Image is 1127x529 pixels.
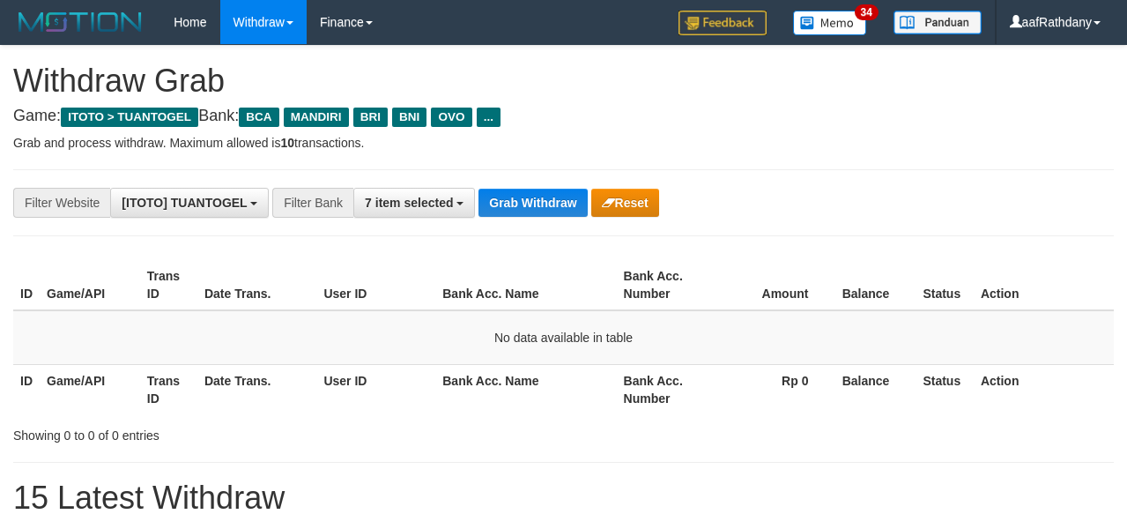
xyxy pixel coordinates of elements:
span: BRI [353,108,388,127]
span: ITOTO > TUANTOGEL [61,108,198,127]
h4: Game: Bank: [13,108,1114,125]
img: MOTION_logo.png [13,9,147,35]
div: Showing 0 to 0 of 0 entries [13,420,456,444]
th: Amount [716,260,835,310]
th: Date Trans. [197,260,317,310]
th: Bank Acc. Number [617,260,716,310]
th: Game/API [40,260,140,310]
h1: Withdraw Grab [13,63,1114,99]
button: 7 item selected [353,188,475,218]
h1: 15 Latest Withdraw [13,481,1114,516]
th: Game/API [40,364,140,414]
td: No data available in table [13,310,1114,365]
p: Grab and process withdraw. Maximum allowed is transactions. [13,134,1114,152]
th: Trans ID [140,260,197,310]
th: Bank Acc. Name [435,260,616,310]
th: Date Trans. [197,364,317,414]
th: Rp 0 [716,364,835,414]
button: Grab Withdraw [478,189,587,217]
th: Bank Acc. Number [617,364,716,414]
th: Balance [834,364,916,414]
th: Status [916,364,974,414]
button: Reset [591,189,659,217]
th: User ID [316,364,435,414]
span: [ITOTO] TUANTOGEL [122,196,247,210]
img: panduan.png [893,11,982,34]
th: Balance [834,260,916,310]
img: Feedback.jpg [678,11,767,35]
th: Status [916,260,974,310]
span: ... [477,108,500,127]
th: Action [974,260,1114,310]
div: Filter Bank [272,188,353,218]
th: Bank Acc. Name [435,364,616,414]
span: OVO [431,108,471,127]
span: BCA [239,108,278,127]
button: [ITOTO] TUANTOGEL [110,188,269,218]
th: User ID [316,260,435,310]
span: BNI [392,108,426,127]
th: Trans ID [140,364,197,414]
th: ID [13,260,40,310]
strong: 10 [280,136,294,150]
span: 7 item selected [365,196,453,210]
span: 34 [855,4,879,20]
span: MANDIRI [284,108,349,127]
div: Filter Website [13,188,110,218]
th: Action [974,364,1114,414]
th: ID [13,364,40,414]
img: Button%20Memo.svg [793,11,867,35]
